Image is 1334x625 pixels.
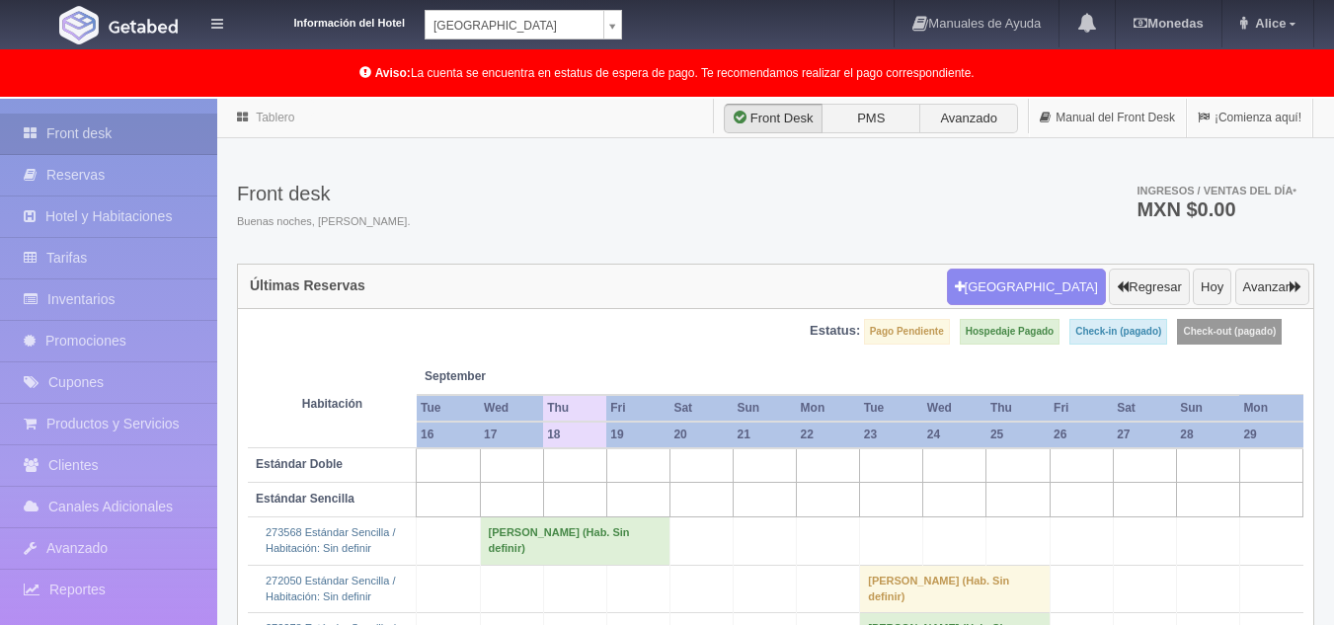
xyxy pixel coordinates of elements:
button: Avanzar [1235,269,1309,306]
th: Thu [543,395,606,422]
th: 20 [669,422,733,448]
img: Getabed [109,19,178,34]
td: [PERSON_NAME] (Hab. Sin definir) [480,517,669,565]
label: Check-in (pagado) [1069,319,1167,345]
dt: Información del Hotel [247,10,405,32]
th: 23 [860,422,923,448]
label: Hospedaje Pagado [960,319,1059,345]
span: Buenas noches, [PERSON_NAME]. [237,214,410,230]
h4: Últimas Reservas [250,278,365,293]
th: 21 [734,422,797,448]
th: 25 [986,422,1050,448]
th: Tue [417,395,480,422]
a: 272050 Estándar Sencilla /Habitación: Sin definir [266,575,395,602]
th: Mon [1239,395,1302,422]
th: Fri [606,395,669,422]
th: Sat [669,395,733,422]
a: Manual del Front Desk [1029,99,1186,137]
th: 22 [797,422,860,448]
h3: Front desk [237,183,410,204]
th: 18 [543,422,606,448]
b: Monedas [1134,16,1203,31]
label: PMS [822,104,920,133]
th: Sun [734,395,797,422]
th: Wed [480,395,543,422]
b: Aviso: [375,66,411,80]
th: 24 [923,422,986,448]
th: 16 [417,422,480,448]
td: [PERSON_NAME] (Hab. Sin definir) [860,565,1050,612]
b: Estándar Doble [256,457,343,471]
th: 27 [1113,422,1176,448]
span: Ingresos / Ventas del día [1137,185,1296,196]
img: Getabed [59,6,99,44]
th: Thu [986,395,1050,422]
button: Regresar [1109,269,1189,306]
label: Pago Pendiente [864,319,950,345]
a: [GEOGRAPHIC_DATA] [425,10,622,39]
th: 17 [480,422,543,448]
th: 26 [1050,422,1113,448]
button: [GEOGRAPHIC_DATA] [947,269,1106,306]
th: Wed [923,395,986,422]
th: Tue [860,395,923,422]
label: Front Desk [724,104,823,133]
button: Hoy [1193,269,1231,306]
b: Estándar Sencilla [256,492,354,506]
span: [GEOGRAPHIC_DATA] [433,11,595,40]
th: 28 [1176,422,1239,448]
label: Estatus: [810,322,860,341]
label: Check-out (pagado) [1177,319,1282,345]
h3: MXN $0.00 [1137,199,1296,219]
th: Fri [1050,395,1113,422]
strong: Habitación [302,397,362,411]
span: Alice [1250,16,1286,31]
label: Avanzado [919,104,1018,133]
a: ¡Comienza aquí! [1187,99,1312,137]
th: 19 [606,422,669,448]
th: Sun [1176,395,1239,422]
a: Tablero [256,111,294,124]
a: 273568 Estándar Sencilla /Habitación: Sin definir [266,526,395,554]
th: Mon [797,395,860,422]
span: September [425,368,535,385]
th: Sat [1113,395,1176,422]
th: 29 [1239,422,1302,448]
